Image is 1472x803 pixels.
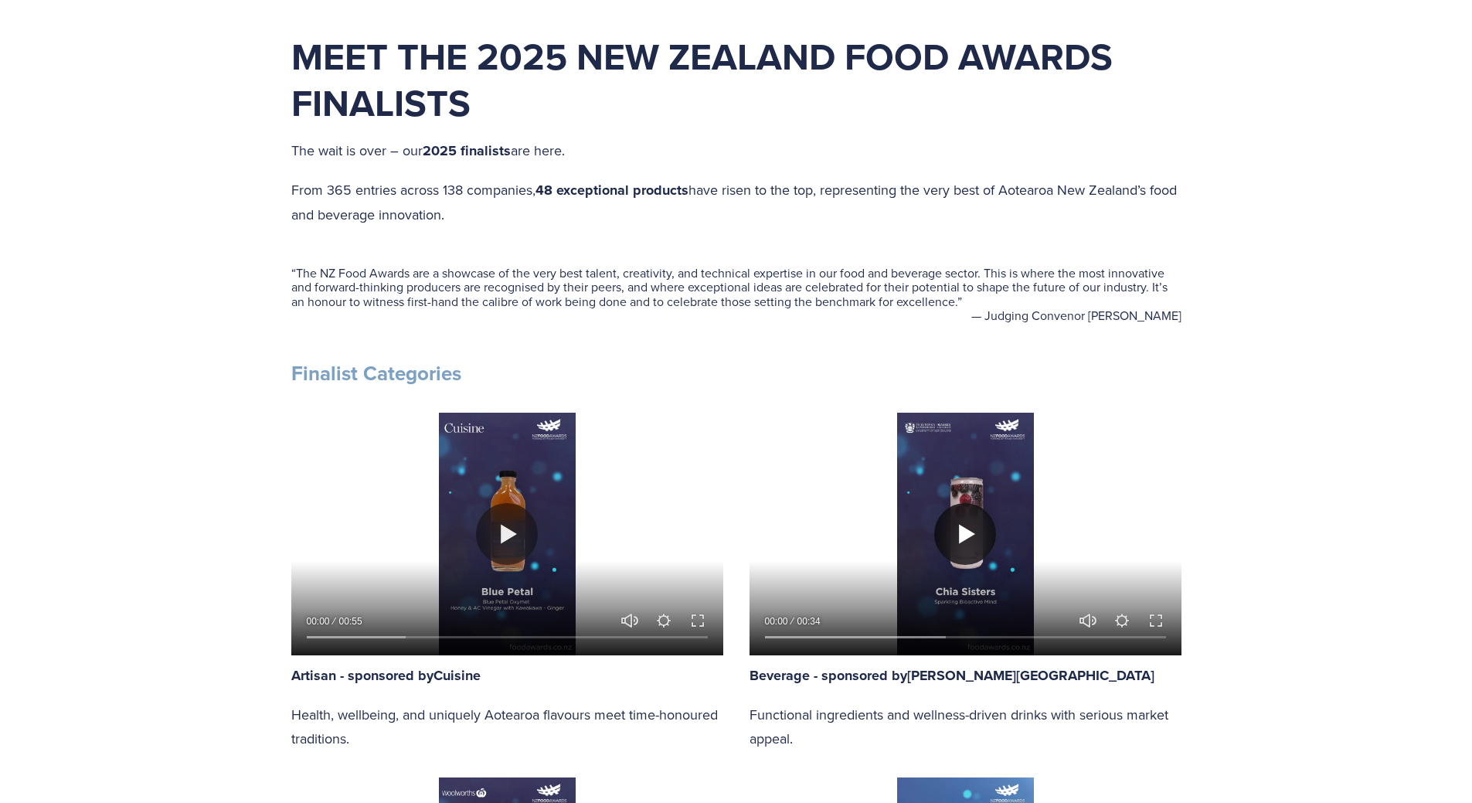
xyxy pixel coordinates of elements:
[334,614,366,629] div: Duration
[291,308,1181,322] figcaption: — Judging Convenor [PERSON_NAME]
[307,632,708,643] input: Seek
[907,665,1154,685] a: [PERSON_NAME][GEOGRAPHIC_DATA]
[907,665,1154,686] strong: [PERSON_NAME][GEOGRAPHIC_DATA]
[291,703,723,751] p: Health, wellbeing, and uniquely Aotearoa flavours meet time-honoured traditions.
[291,178,1181,227] p: From 365 entries across 138 companies, have risen to the top, representing the very best of Aotea...
[291,359,461,388] strong: Finalist Categories
[291,665,433,686] strong: Artisan - sponsored by
[476,503,538,565] button: Play
[291,138,1181,164] p: The wait is over – our are here.
[307,614,334,629] div: Current time
[433,665,481,686] strong: Cuisine
[750,703,1181,751] p: Functional ingredients and wellness-driven drinks with serious market appeal.
[535,180,688,200] strong: 48 exceptional products
[433,665,481,685] a: Cuisine
[957,293,962,310] span: ”
[291,29,1122,130] strong: Meet the 2025 New Zealand Food Awards Finalists
[291,266,1181,308] blockquote: The NZ Food Awards are a showcase of the very best talent, creativity, and technical expertise in...
[765,614,792,629] div: Current time
[792,614,824,629] div: Duration
[423,141,511,161] strong: 2025 finalists
[291,264,296,281] span: “
[765,632,1166,643] input: Seek
[750,665,907,686] strong: Beverage - sponsored by
[934,503,996,565] button: Play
